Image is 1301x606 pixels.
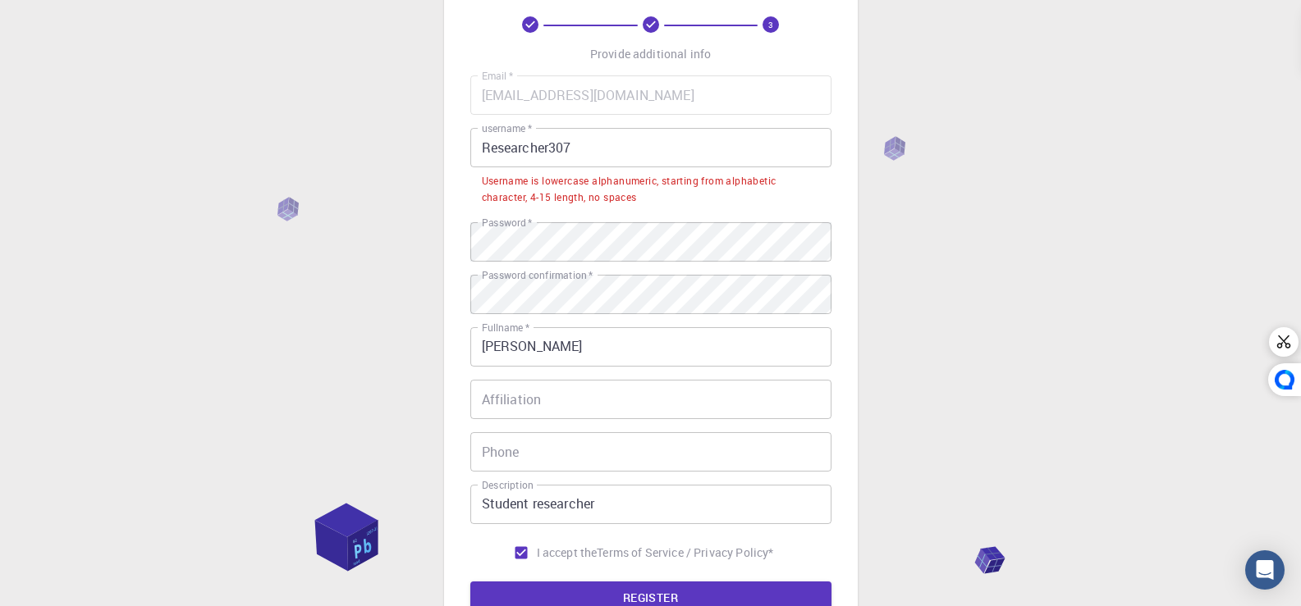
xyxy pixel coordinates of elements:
[482,321,529,335] label: Fullname
[482,69,513,83] label: Email
[597,544,773,561] a: Terms of Service / Privacy Policy*
[590,46,711,62] p: Provide additional info
[482,268,593,282] label: Password confirmation
[482,173,820,206] div: Username is lowercase alphanumeric, starting from alphabetic character, 4-15 length, no spaces
[482,216,532,230] label: Password
[768,19,773,30] text: 3
[482,121,532,135] label: username
[1245,550,1285,590] div: Open Intercom Messenger
[482,478,534,492] label: Description
[537,544,598,561] span: I accept the
[597,544,773,561] p: Terms of Service / Privacy Policy *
